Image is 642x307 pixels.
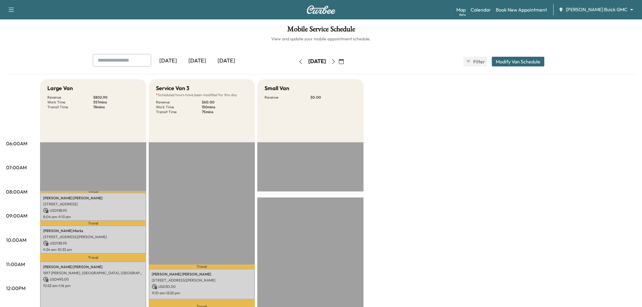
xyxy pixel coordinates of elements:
p: 1597 [PERSON_NAME], [GEOGRAPHIC_DATA], [GEOGRAPHIC_DATA], [GEOGRAPHIC_DATA] [43,271,143,275]
p: 08:00AM [6,188,27,195]
p: $ 60.00 [202,100,248,105]
h1: Mobile Service Schedule [6,25,636,36]
p: 07:00AM [6,164,27,171]
p: Travel [40,254,146,261]
p: Travel [40,221,146,225]
p: 11:10 am - 12:25 pm [152,291,252,295]
button: Filter [463,57,487,66]
p: Travel [149,265,255,268]
p: Transit Time [47,105,93,110]
p: Work Time [47,100,93,105]
div: [DATE] [154,54,183,68]
p: 8:04 am - 9:13 am [43,214,143,219]
p: Transit Time [156,110,202,114]
div: [DATE] [212,54,241,68]
p: 12:00PM [6,285,25,292]
a: MapBeta [456,6,466,13]
button: Modify Van Schedule [492,57,544,66]
p: [PERSON_NAME] [PERSON_NAME] [152,272,252,277]
div: [DATE] [183,54,212,68]
img: Curbee Logo [306,5,336,14]
h5: Service Van 3 [156,84,189,93]
p: USD 30.00 [152,284,252,289]
p: USD 138.95 [43,208,143,213]
p: 10:00AM [6,236,26,244]
h5: Small Van [265,84,289,93]
span: [PERSON_NAME] Buick GMC [566,6,627,13]
a: Book New Appointment [496,6,547,13]
p: Travel [40,191,146,193]
p: 357 mins [93,100,139,105]
p: 11:00AM [6,261,25,268]
p: 9:24 am - 10:33 am [43,247,143,252]
p: [PERSON_NAME] [PERSON_NAME] [43,265,143,269]
p: 09:00AM [6,212,27,219]
a: Calendar [471,6,491,13]
div: Beta [459,12,466,17]
p: [STREET_ADDRESS][PERSON_NAME] [43,234,143,239]
p: [PERSON_NAME] [PERSON_NAME] [43,196,143,201]
p: USD 138.95 [43,241,143,246]
p: Revenue [47,95,93,100]
p: $ 802.90 [93,95,139,100]
p: [STREET_ADDRESS][PERSON_NAME] [152,278,252,283]
h6: View and update your mobile appointment schedule. [6,36,636,42]
p: [STREET_ADDRESS] [43,202,143,207]
span: Filter [473,58,484,65]
h5: Large Van [47,84,73,93]
p: 10:52 am - 1:16 pm [43,283,143,288]
p: 78 mins [93,105,139,110]
p: [PERSON_NAME] Marks [43,228,143,233]
p: Work Time [156,105,202,110]
p: Revenue [265,95,310,100]
p: USD 495.00 [43,277,143,282]
div: [DATE] [308,58,326,65]
p: 75 mins [202,110,248,114]
p: Revenue [156,100,202,105]
p: 150 mins [202,105,248,110]
p: $ 0.00 [310,95,356,100]
p: Scheduled hours have been modified for this day [156,93,248,97]
p: 06:00AM [6,140,27,147]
